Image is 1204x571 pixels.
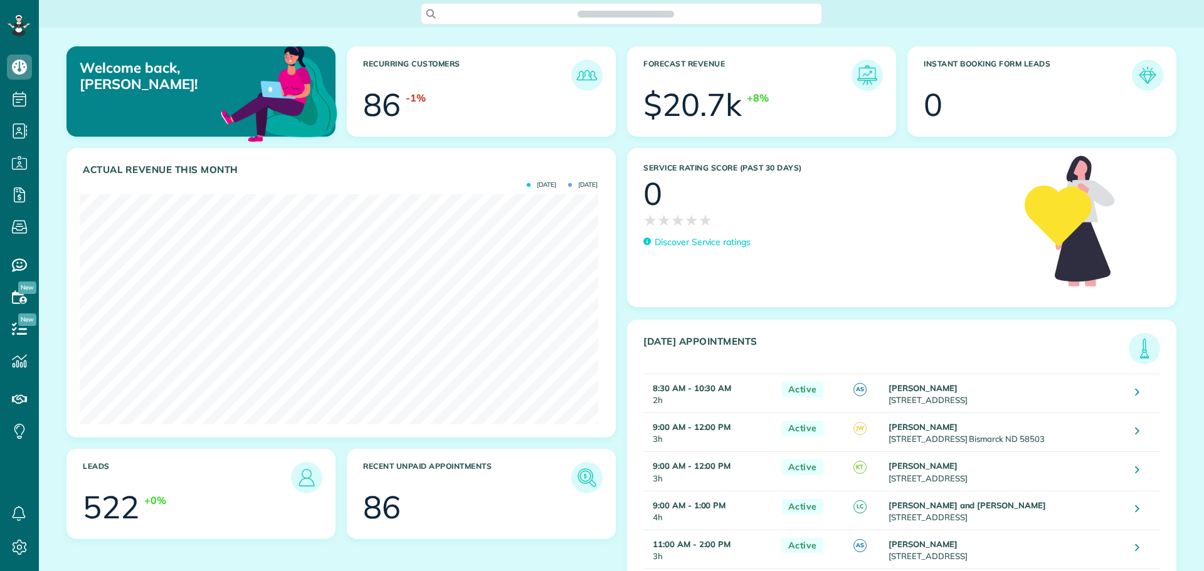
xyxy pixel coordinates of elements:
span: ★ [657,209,671,231]
div: 0 [643,178,662,209]
div: $20.7k [643,89,742,120]
span: ★ [671,209,685,231]
strong: [PERSON_NAME] [889,461,958,471]
h3: Recent unpaid appointments [363,462,571,493]
img: icon_unpaid_appointments-47b8ce3997adf2238b356f14209ab4cced10bd1f174958f3ca8f1d0dd7fffeee.png [574,465,599,490]
td: [STREET_ADDRESS] [885,452,1126,491]
strong: [PERSON_NAME] [889,383,958,393]
td: 2h [643,374,776,413]
td: 3h [643,413,776,452]
strong: 9:00 AM - 1:00 PM [653,500,726,510]
span: New [18,281,36,294]
span: Active [782,459,823,475]
td: [STREET_ADDRESS] Bismarck ND 58503 [885,413,1126,452]
p: Discover Service ratings [655,236,751,249]
strong: 9:00 AM - 12:00 PM [653,422,731,432]
span: Search ZenMaid… [590,8,661,20]
strong: 11:00 AM - 2:00 PM [653,539,731,549]
span: Active [782,538,823,553]
h3: Leads [83,462,291,493]
strong: [PERSON_NAME] and [PERSON_NAME] [889,500,1046,510]
td: 4h [643,491,776,530]
span: AS [853,539,867,552]
span: AS [853,383,867,396]
div: -1% [406,91,426,105]
strong: 9:00 AM - 12:00 PM [653,461,731,471]
img: icon_form_leads-04211a6a04a5b2264e4ee56bc0799ec3eb69b7e499cbb523a139df1d13a81ae0.png [1135,63,1160,88]
span: Active [782,499,823,515]
div: 522 [83,491,139,523]
span: [DATE] [568,182,598,188]
h3: Instant Booking Form Leads [924,60,1132,91]
a: Discover Service ratings [643,236,751,249]
span: KT [853,461,867,474]
div: 0 [924,89,943,120]
td: 3h [643,530,776,568]
div: 86 [363,89,401,120]
span: New [18,313,36,326]
h3: Actual Revenue this month [83,164,603,175]
p: Welcome back, [PERSON_NAME]! [80,60,250,93]
td: [STREET_ADDRESS] [885,491,1126,530]
span: Active [782,382,823,397]
span: JW [853,422,867,435]
div: 86 [363,491,401,523]
h3: Forecast Revenue [643,60,852,91]
h3: Service Rating score (past 30 days) [643,164,1012,172]
span: Active [782,421,823,436]
strong: 8:30 AM - 10:30 AM [653,383,731,393]
img: icon_leads-1bed01f49abd5b7fead27621c3d59655bb73ed531f8eeb49469d10e621d6b896.png [294,465,319,490]
td: [STREET_ADDRESS] [885,374,1126,413]
strong: [PERSON_NAME] [889,539,958,549]
img: icon_recurring_customers-cf858462ba22bcd05b5a5880d41d6543d210077de5bb9ebc9590e49fd87d84ed.png [574,63,599,88]
h3: Recurring Customers [363,60,571,91]
span: LC [853,500,867,513]
td: [STREET_ADDRESS] [885,530,1126,568]
span: ★ [685,209,699,231]
img: dashboard_welcome-42a62b7d889689a78055ac9021e634bf52bae3f8056760290aed330b23ab8690.png [218,32,340,154]
div: +0% [144,493,166,508]
span: ★ [699,209,712,231]
img: icon_forecast_revenue-8c13a41c7ed35a8dcfafea3cbb826a0462acb37728057bba2d056411b612bbbe.png [855,63,880,88]
div: +8% [747,91,769,105]
h3: [DATE] Appointments [643,336,1129,364]
td: 3h [643,452,776,491]
img: icon_todays_appointments-901f7ab196bb0bea1936b74009e4eb5ffbc2d2711fa7634e0d609ed5ef32b18b.png [1132,336,1157,361]
span: ★ [643,209,657,231]
strong: [PERSON_NAME] [889,422,958,432]
span: [DATE] [527,182,556,188]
